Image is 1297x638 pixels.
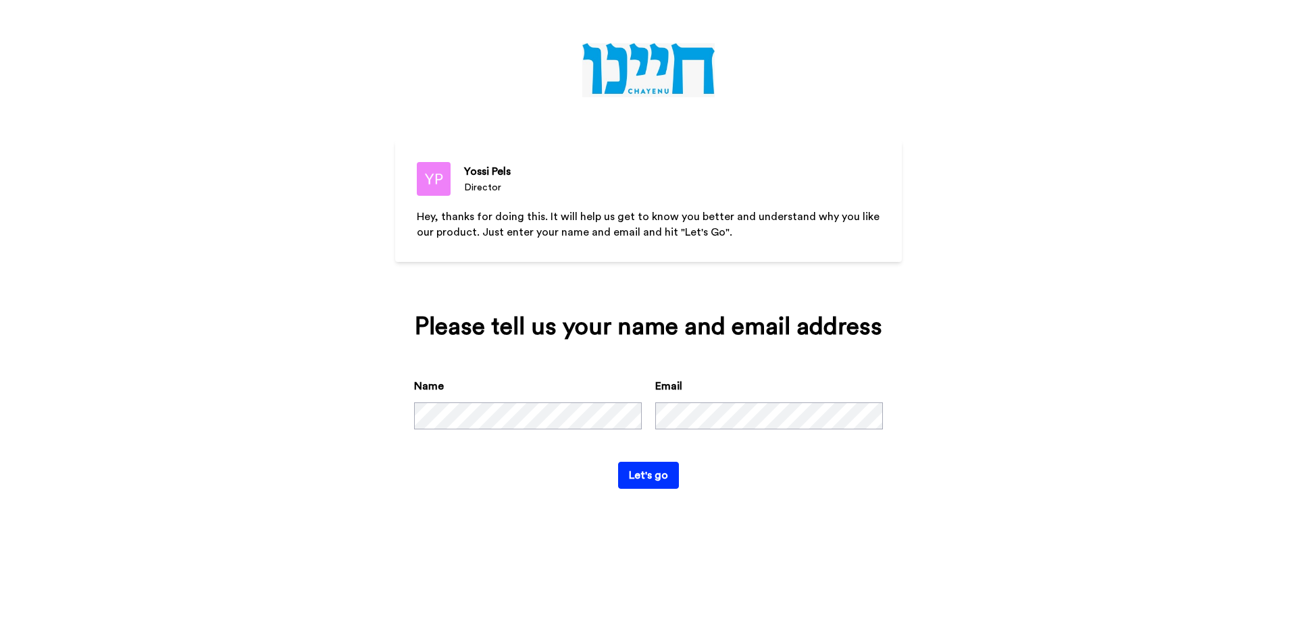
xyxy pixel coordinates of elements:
img: https://cdn.bonjoro.com/media/ac1a2350-50ca-43b3-9d04-c4e653c164c1/5574f024-6780-409d-aa4b-34a6e1... [582,43,714,97]
button: Let's go [618,462,679,489]
label: Email [655,378,682,394]
label: Name [414,378,444,394]
div: Please tell us your name and email address [414,313,883,340]
span: Hey, thanks for doing this. It will help us get to know you better and understand why you like ou... [417,211,882,238]
div: Director [464,181,511,194]
img: Director [417,162,451,196]
div: Yossi Pels [464,163,511,180]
